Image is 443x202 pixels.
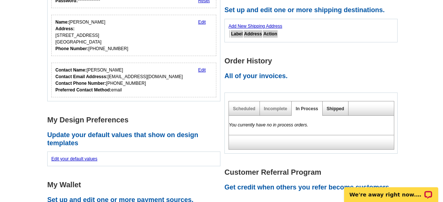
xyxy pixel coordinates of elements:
h1: Order History [224,57,402,65]
th: Address [244,30,262,38]
div: Your personal details. [51,15,216,56]
th: Action [263,30,277,38]
h1: My Design Preferences [47,116,224,124]
a: Edit [198,20,206,25]
div: [PERSON_NAME] [EMAIL_ADDRESS][DOMAIN_NAME] [PHONE_NUMBER] email [55,67,183,93]
a: Scheduled [233,106,255,111]
strong: Phone Number: [55,46,88,51]
h2: Set up and edit one or more shipping destinations. [224,6,402,14]
h2: All of your invoices. [224,72,402,80]
a: Shipped [327,106,344,111]
iframe: LiveChat chat widget [339,179,443,202]
h2: Get credit when others you refer become customers [224,184,402,192]
a: In Process [296,106,318,111]
strong: Contact Phone Number: [55,81,106,86]
h2: Update your default values that show on design templates [47,131,224,147]
a: Edit your default values [51,156,97,161]
em: You currently have no in process orders. [229,122,308,128]
th: Label [231,30,243,38]
a: Add New Shipping Address [229,24,282,29]
h1: Customer Referral Program [224,168,402,176]
a: Edit [198,67,206,73]
strong: Contact Name: [55,67,87,73]
div: Who should we contact regarding order issues? [51,63,216,97]
strong: Preferred Contact Method: [55,87,111,93]
a: Incomplete [264,106,287,111]
strong: Contact Email Addresss: [55,74,108,79]
h1: My Wallet [47,181,224,189]
strong: Address: [55,26,75,31]
strong: Name: [55,20,69,25]
div: [PERSON_NAME] [STREET_ADDRESS] [GEOGRAPHIC_DATA] [PHONE_NUMBER] [55,19,128,52]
